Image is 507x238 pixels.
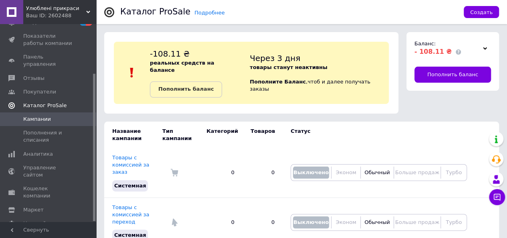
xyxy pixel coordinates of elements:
[170,169,178,177] img: Комиссия за заказ
[23,75,44,82] span: Отзывы
[170,218,178,226] img: Комиссия за переход
[364,219,390,225] span: Обычный
[396,216,438,228] button: Больше продаж
[23,206,44,214] span: Маркет
[443,167,465,179] button: Турбо
[464,6,499,18] button: Создать
[23,220,53,227] span: Настройки
[126,67,138,79] img: :exclamation:
[470,9,493,15] span: Создать
[104,122,162,148] td: Название кампании
[283,122,467,148] td: Статус
[114,183,146,189] span: Системная
[250,64,327,70] b: товары станут неактивны
[333,167,358,179] button: Эконом
[293,167,329,179] button: Выключено
[242,122,283,148] td: Товаров
[364,169,390,175] span: Обычный
[198,122,242,148] td: Категорий
[427,71,478,78] span: Пополнить баланс
[363,216,391,228] button: Обычный
[23,185,74,199] span: Кошелек компании
[23,151,53,158] span: Аналитика
[446,219,462,225] span: Турбо
[414,48,452,55] span: - 108.11 ₴
[395,169,439,175] span: Больше продаж
[150,60,214,73] b: реальных средств на балансе
[293,169,329,175] span: Выключено
[150,81,222,98] a: Пополнить баланс
[23,164,74,179] span: Управление сайтом
[112,204,149,225] a: Товары с комиссией за переход
[112,155,149,175] a: Товары с комиссией за заказ
[336,169,356,175] span: Эконом
[293,216,329,228] button: Выключено
[120,8,190,16] div: Каталог ProSale
[293,219,329,225] span: Выключено
[158,86,214,92] b: Пополнить баланс
[395,219,439,225] span: Больше продаж
[363,167,391,179] button: Обычный
[162,122,198,148] td: Тип кампании
[250,48,389,98] div: , чтоб и далее получать заказы
[443,216,465,228] button: Турбо
[198,148,242,197] td: 0
[333,216,358,228] button: Эконом
[114,232,146,238] span: Системная
[23,129,74,144] span: Пополнения и списания
[446,169,462,175] span: Турбо
[250,53,300,63] span: Через 3 дня
[26,12,96,19] div: Ваш ID: 2602488
[396,167,438,179] button: Больше продаж
[23,102,67,109] span: Каталог ProSale
[414,67,491,83] a: Пополнить баланс
[336,219,356,225] span: Эконом
[150,49,190,59] span: -108.11 ₴
[489,189,505,205] button: Чат с покупателем
[26,5,86,12] span: Улюблені прикраси
[194,10,224,16] a: Подробнее
[414,41,436,47] span: Баланс:
[242,148,283,197] td: 0
[23,53,74,68] span: Панель управления
[250,79,306,85] b: Пополните Баланс
[23,88,56,96] span: Покупатели
[23,33,74,47] span: Показатели работы компании
[23,116,51,123] span: Кампании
